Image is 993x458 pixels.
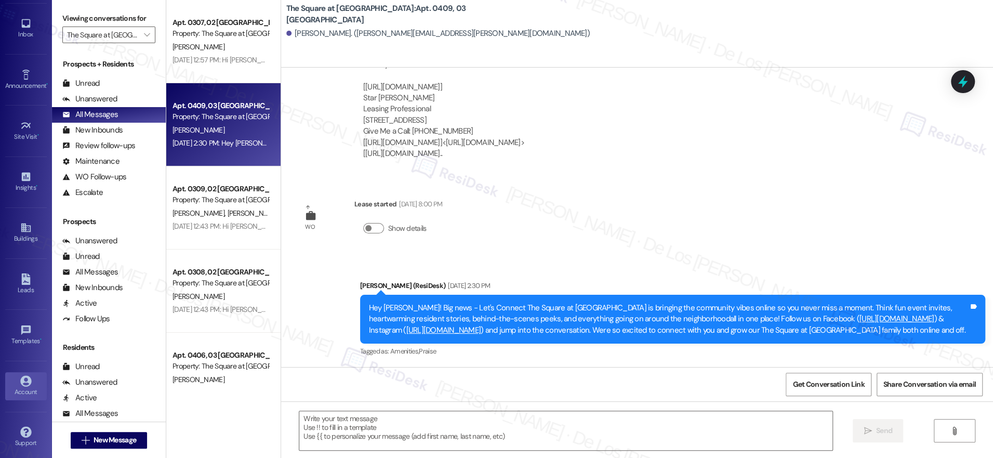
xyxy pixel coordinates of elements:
div: New Inbounds [62,125,123,136]
span: [PERSON_NAME] [173,375,224,384]
div: Property: The Square at [GEOGRAPHIC_DATA] [173,194,269,205]
span: Share Conversation via email [883,379,976,390]
span: [PERSON_NAME] [227,208,279,218]
a: Account [5,372,47,400]
div: Hey [PERSON_NAME]! Big news - Let's Connect The Square at [GEOGRAPHIC_DATA] is bringing the commu... [369,303,969,336]
a: Templates • [5,321,47,349]
i:  [144,31,150,39]
span: • [46,81,48,88]
div: Tagged as: [360,344,985,359]
span: • [40,336,42,343]
div: Lease started [354,199,442,213]
a: [URL][DOMAIN_NAME] [859,313,934,324]
div: Unread [62,78,100,89]
div: Unanswered [62,235,117,246]
div: Apt. 0409, 03 [GEOGRAPHIC_DATA] [173,100,269,111]
div: [DATE] 2:30 PM [445,280,490,291]
div: [PERSON_NAME]. ([PERSON_NAME][EMAIL_ADDRESS][PERSON_NAME][DOMAIN_NAME]) [286,28,590,39]
div: Residents [52,342,166,353]
div: All Messages [62,408,118,419]
a: [URL][DOMAIN_NAME] [406,325,481,335]
span: • [36,182,37,190]
i:  [950,427,958,435]
div: WO Follow-ups [62,172,126,182]
div: Property: The Square at [GEOGRAPHIC_DATA] [173,361,269,372]
div: Property: The Square at [GEOGRAPHIC_DATA] [173,28,269,39]
i:  [864,427,871,435]
div: [PERSON_NAME] (ResiDesk) [360,280,985,295]
label: Viewing conversations for [62,10,155,27]
a: Support [5,423,47,451]
span: Praise [419,347,436,356]
input: All communities [67,27,139,43]
span: Get Conversation Link [792,379,864,390]
span: [PERSON_NAME] [173,292,224,301]
div: Apt. 0406, 03 [GEOGRAPHIC_DATA] [173,350,269,361]
i:  [82,436,89,444]
button: Send [853,419,903,442]
div: All Messages [62,109,118,120]
div: All Messages [62,267,118,278]
a: Inbox [5,15,47,43]
span: Send [876,425,892,436]
div: Unanswered [62,94,117,104]
div: Prospects [52,216,166,227]
span: [PERSON_NAME] [173,208,228,218]
span: • [37,132,39,139]
label: Show details [388,223,427,234]
div: Maintenance [62,156,120,167]
div: Active [62,298,97,309]
div: Apt. 0307, 02 [GEOGRAPHIC_DATA] [173,17,269,28]
div: Property: The Square at [GEOGRAPHIC_DATA] [173,278,269,289]
span: [PERSON_NAME] [173,125,224,135]
div: Unread [62,251,100,262]
a: Site Visit • [5,117,47,145]
div: Escalate [62,187,103,198]
a: Leads [5,270,47,298]
div: Unanswered [62,377,117,388]
b: The Square at [GEOGRAPHIC_DATA]: Apt. 0409, 03 [GEOGRAPHIC_DATA] [286,3,494,25]
div: Apt. 0309, 02 [GEOGRAPHIC_DATA] [173,184,269,194]
div: Follow Ups [62,313,110,324]
button: Share Conversation via email [877,373,983,396]
div: ResiDesk escalation reply -> Hello, It has been received and I am in communication with him now 😊... [363,4,579,159]
div: Review follow-ups [62,140,135,151]
a: Buildings [5,219,47,247]
div: [DATE] 8:00 PM [396,199,442,210]
span: New Message [94,435,136,446]
div: WO [305,221,315,232]
a: Insights • [5,168,47,196]
div: Apt. 0308, 02 [GEOGRAPHIC_DATA] [173,267,269,278]
div: Prospects + Residents [52,59,166,70]
span: Amenities , [390,347,419,356]
div: Active [62,392,97,403]
div: Property: The Square at [GEOGRAPHIC_DATA] [173,111,269,122]
span: [PERSON_NAME] [173,42,224,51]
div: Unread [62,361,100,372]
button: Get Conversation Link [786,373,871,396]
button: New Message [71,432,148,449]
div: New Inbounds [62,282,123,293]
